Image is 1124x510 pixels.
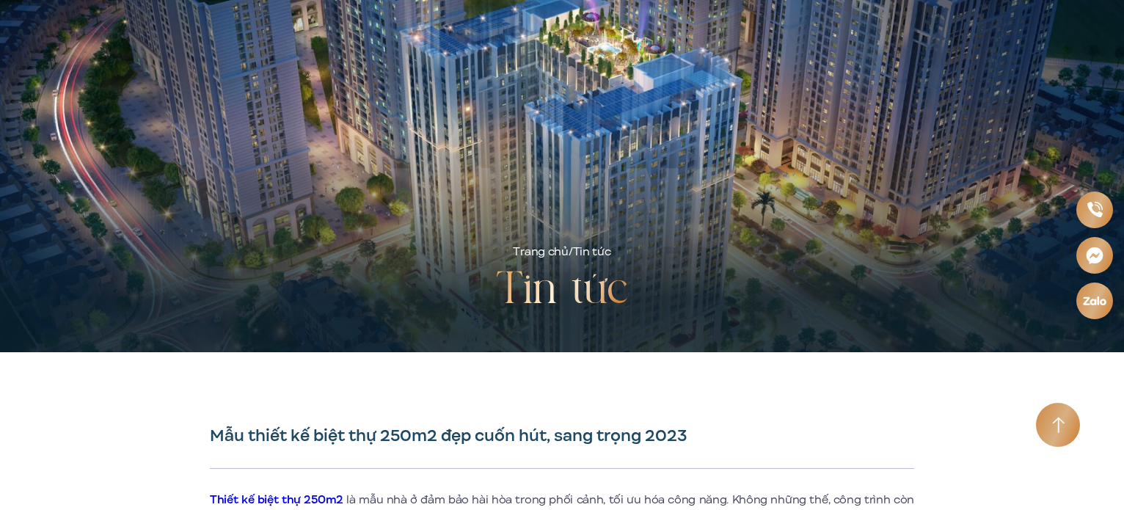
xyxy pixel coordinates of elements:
[1085,246,1104,265] img: Messenger icon
[496,261,628,320] h2: Tin tức
[1052,417,1065,434] img: Arrow icon
[210,492,346,508] a: Thiết kế biệt thự 250m2
[513,244,568,260] a: Trang chủ
[1082,295,1107,306] img: Zalo icon
[210,426,914,446] h1: Mẫu thiết kế biệt thự 250m2 đẹp cuốn hút, sang trọng 2023
[513,244,610,261] div: /
[1086,201,1103,218] img: Phone icon
[210,492,343,508] strong: Thiết kế biệt thự 250m2
[573,244,611,260] span: Tin tức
